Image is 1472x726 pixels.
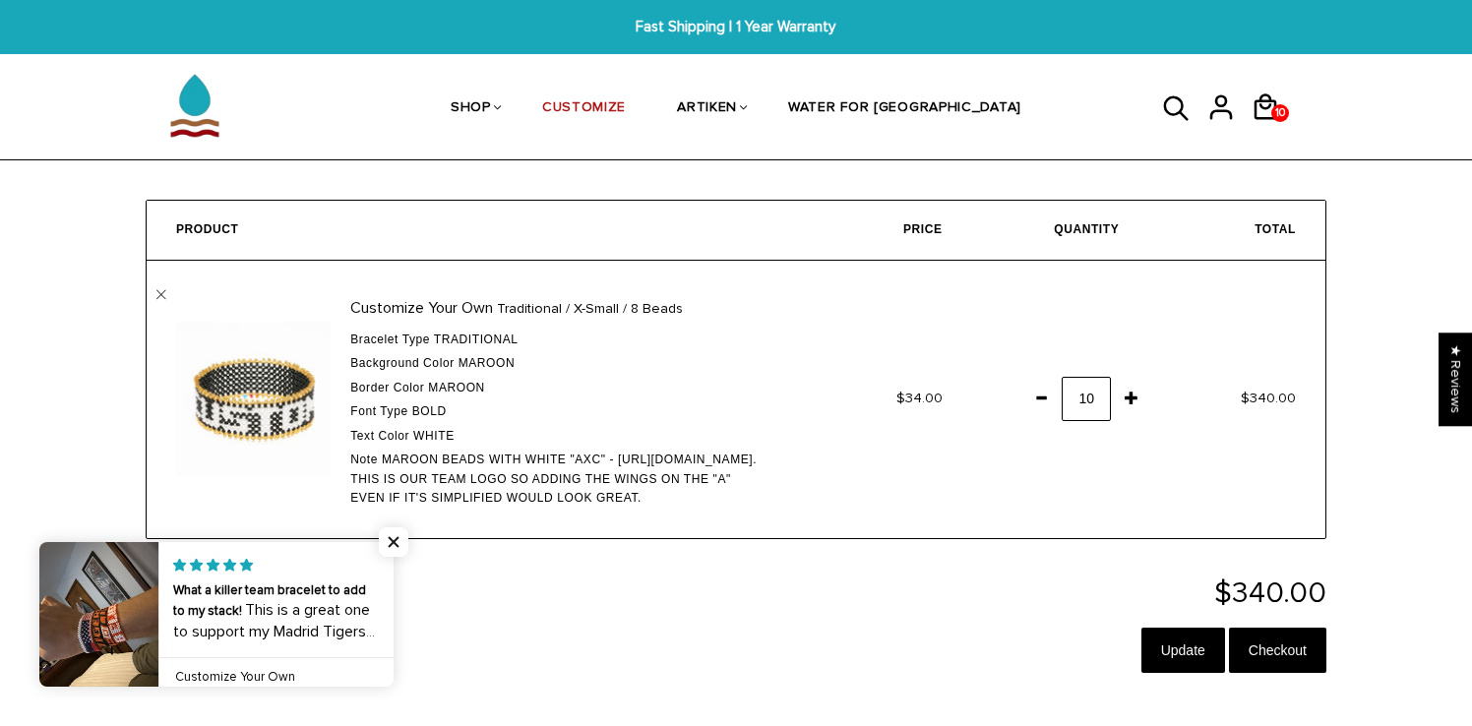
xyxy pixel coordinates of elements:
a: CUSTOMIZE [542,57,626,161]
span: Fast Shipping | 1 Year Warranty [454,16,1018,38]
span: 10 [1270,99,1290,127]
span: Close popup widget [379,527,408,557]
span: Bracelet Type [350,333,430,346]
span: Bold [412,404,447,418]
a: SHOP [451,57,491,161]
a:  [156,290,166,300]
a: 10 [1251,128,1295,131]
th: Quantity [972,201,1149,261]
span: Note [350,453,378,466]
th: Total [1148,201,1325,261]
span: $34.00 [896,390,943,406]
span: Maroon [459,356,516,370]
th: Price [795,201,972,261]
span: $340.00 [1241,390,1296,406]
span: Border Color [350,381,424,394]
th: Product [147,201,795,261]
input: Update [1141,628,1225,673]
span: White [413,429,455,443]
span: $340.00 [1214,575,1326,611]
span: Maroon [428,381,485,394]
span: Maroon beads with white "AXC" - [URL][DOMAIN_NAME]. This is our team logo so adding the wings on ... [350,453,757,505]
span: Traditional [434,333,519,346]
a: ARTIKEN [677,57,737,161]
span: Traditional / X-Small / 8 Beads [497,298,683,321]
span: Font Type [350,404,407,418]
img: Customize Your Own [176,322,331,476]
input: Checkout [1229,628,1326,673]
span: Background color [350,356,455,370]
a: Customize Your Own [350,298,493,318]
div: Click to open Judge.me floating reviews tab [1439,333,1472,426]
a: WATER FOR [GEOGRAPHIC_DATA] [788,57,1021,161]
span: Text Color [350,429,409,443]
